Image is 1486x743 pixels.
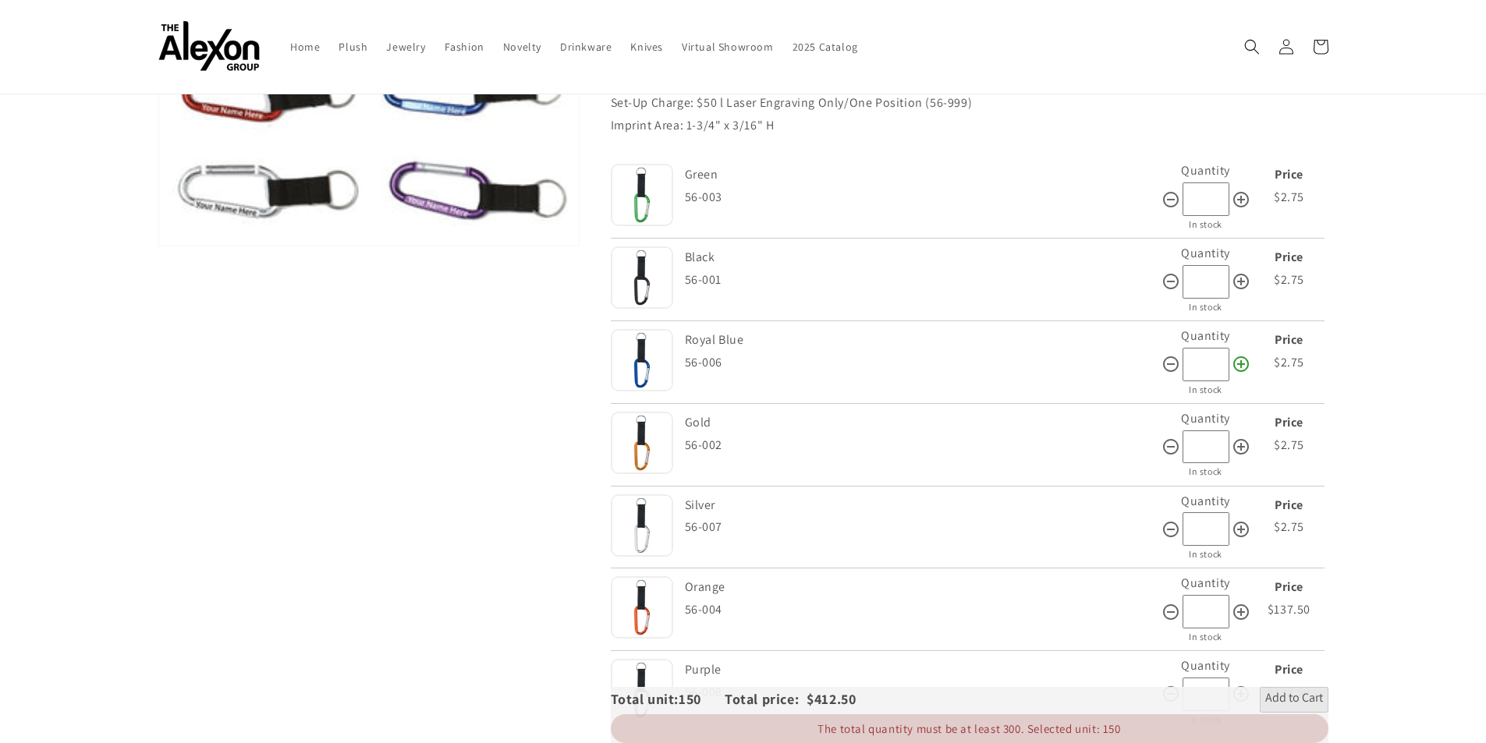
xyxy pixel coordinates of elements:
div: Black [685,246,1158,269]
button: Add to Cart [1260,687,1328,712]
img: Gold [611,412,673,474]
div: Price [1254,412,1325,434]
a: Home [281,30,329,63]
div: In stock [1161,463,1250,480]
div: Silver [685,494,1158,517]
div: Price [1254,164,1325,186]
img: The Alexon Group [158,22,260,73]
div: Price [1254,576,1325,599]
label: Quantity [1181,410,1230,426]
span: Plush [339,40,367,54]
label: Quantity [1181,245,1230,261]
div: Purple [685,659,1158,681]
img: Royal Blue [611,329,673,391]
span: 2025 Catalog [793,40,858,54]
img: Orange [611,576,673,639]
img: Purple [611,659,673,721]
span: Drinkware [560,40,612,54]
div: 56-002 [685,434,1161,457]
div: Green [685,164,1158,186]
div: 56-004 [685,599,1161,621]
div: The total quantity must be at least 300. Selected unit: 150 [611,714,1328,743]
span: $412.50 [807,690,856,708]
div: Royal Blue [685,329,1158,352]
div: 56-001 [685,269,1161,292]
span: Novelty [503,40,541,54]
span: $2.75 [1274,189,1304,205]
label: Quantity [1181,575,1230,591]
a: Knives [621,30,672,63]
span: Fashion [445,40,484,54]
div: In stock [1161,299,1250,316]
img: Black [611,246,673,309]
label: Quantity [1181,327,1230,344]
div: 56-007 [685,516,1161,539]
a: Novelty [494,30,551,63]
label: Quantity [1181,162,1230,179]
div: In stock [1161,546,1250,563]
span: Virtual Showroom [682,40,774,54]
div: 56-006 [685,352,1161,374]
span: $137.50 [1268,601,1310,617]
a: Plush [329,30,377,63]
span: Home [290,40,320,54]
div: In stock [1161,216,1250,233]
span: $2.75 [1274,518,1304,535]
span: 150 [679,690,725,708]
a: 2025 Catalog [783,30,867,63]
p: Set-Up Charge: $50 l Laser Engraving Only/One Position (56-999) [611,92,1328,115]
div: Price [1254,659,1325,681]
div: 56-008 [685,681,1161,704]
div: In stock [1161,628,1250,646]
span: $2.75 [1274,354,1304,370]
a: Virtual Showroom [672,30,783,63]
div: Total unit: Total price: [611,687,807,712]
span: $137.50 [1268,684,1310,700]
div: Price [1254,329,1325,352]
p: Imprint Area: 1-3/4" x 3/16" H [611,115,1328,137]
div: Price [1254,494,1325,517]
div: 56-003 [685,186,1161,209]
span: Jewelry [386,40,425,54]
div: In stock [1161,381,1250,398]
div: Orange [685,576,1158,599]
img: Green [611,164,673,226]
a: Jewelry [377,30,434,63]
label: Quantity [1181,657,1230,674]
div: Price [1254,246,1325,269]
span: $2.75 [1274,437,1304,453]
a: Drinkware [551,30,621,63]
span: Knives [630,40,663,54]
summary: Search [1235,30,1269,64]
span: Add to Cart [1265,690,1323,709]
img: Silver [611,494,673,557]
a: Fashion [435,30,494,63]
div: Gold [685,412,1158,434]
label: Quantity [1181,493,1230,509]
span: $2.75 [1274,271,1304,288]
